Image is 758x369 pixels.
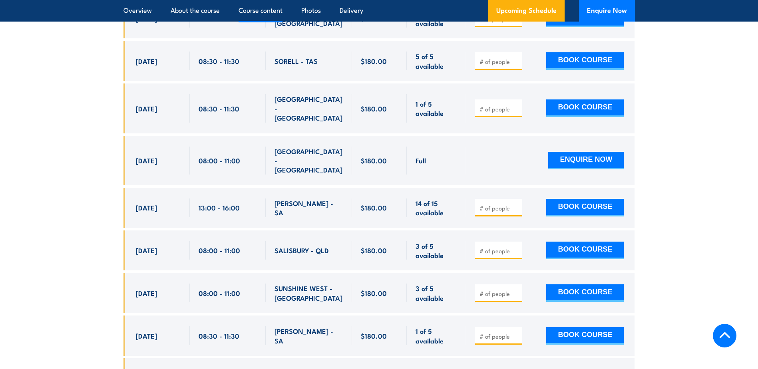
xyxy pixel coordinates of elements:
[479,247,519,255] input: # of people
[479,204,519,212] input: # of people
[275,94,343,122] span: [GEOGRAPHIC_DATA] - [GEOGRAPHIC_DATA]
[546,52,624,70] button: BOOK COURSE
[275,284,343,302] span: SUNSHINE WEST - [GEOGRAPHIC_DATA]
[479,105,519,113] input: # of people
[546,284,624,302] button: BOOK COURSE
[136,246,157,255] span: [DATE]
[416,198,458,217] span: 14 of 15 available
[479,58,519,65] input: # of people
[199,288,240,298] span: 08:00 - 11:00
[275,9,343,28] span: MULGRAVE - [GEOGRAPHIC_DATA]
[548,152,624,169] button: ENQUIRE NOW
[361,104,387,113] span: $180.00
[199,104,239,113] span: 08:30 - 11:30
[416,284,458,302] span: 3 of 5 available
[199,56,239,65] span: 08:30 - 11:30
[275,147,343,175] span: [GEOGRAPHIC_DATA] - [GEOGRAPHIC_DATA]
[416,99,458,118] span: 1 of 5 available
[361,246,387,255] span: $180.00
[275,326,343,345] span: [PERSON_NAME] - SA
[416,9,458,28] span: 4 of 5 available
[136,203,157,212] span: [DATE]
[275,198,343,217] span: [PERSON_NAME] - SA
[136,56,157,65] span: [DATE]
[136,104,157,113] span: [DATE]
[136,14,157,23] span: [DATE]
[546,242,624,259] button: BOOK COURSE
[199,203,240,212] span: 13:00 - 16:00
[416,241,458,260] span: 3 of 5 available
[361,331,387,340] span: $180.00
[416,52,458,70] span: 5 of 5 available
[361,14,387,23] span: $180.00
[275,246,329,255] span: SALISBURY - QLD
[479,290,519,298] input: # of people
[361,56,387,65] span: $180.00
[199,156,240,165] span: 08:00 - 11:00
[199,14,240,23] span: 08:00 - 11:00
[416,156,426,165] span: Full
[275,56,318,65] span: SORELL - TAS
[199,246,240,255] span: 08:00 - 11:00
[546,199,624,216] button: BOOK COURSE
[136,288,157,298] span: [DATE]
[361,288,387,298] span: $180.00
[361,156,387,165] span: $180.00
[546,327,624,345] button: BOOK COURSE
[479,332,519,340] input: # of people
[136,156,157,165] span: [DATE]
[136,331,157,340] span: [DATE]
[416,326,458,345] span: 1 of 5 available
[199,331,239,340] span: 08:30 - 11:30
[546,99,624,117] button: BOOK COURSE
[361,203,387,212] span: $180.00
